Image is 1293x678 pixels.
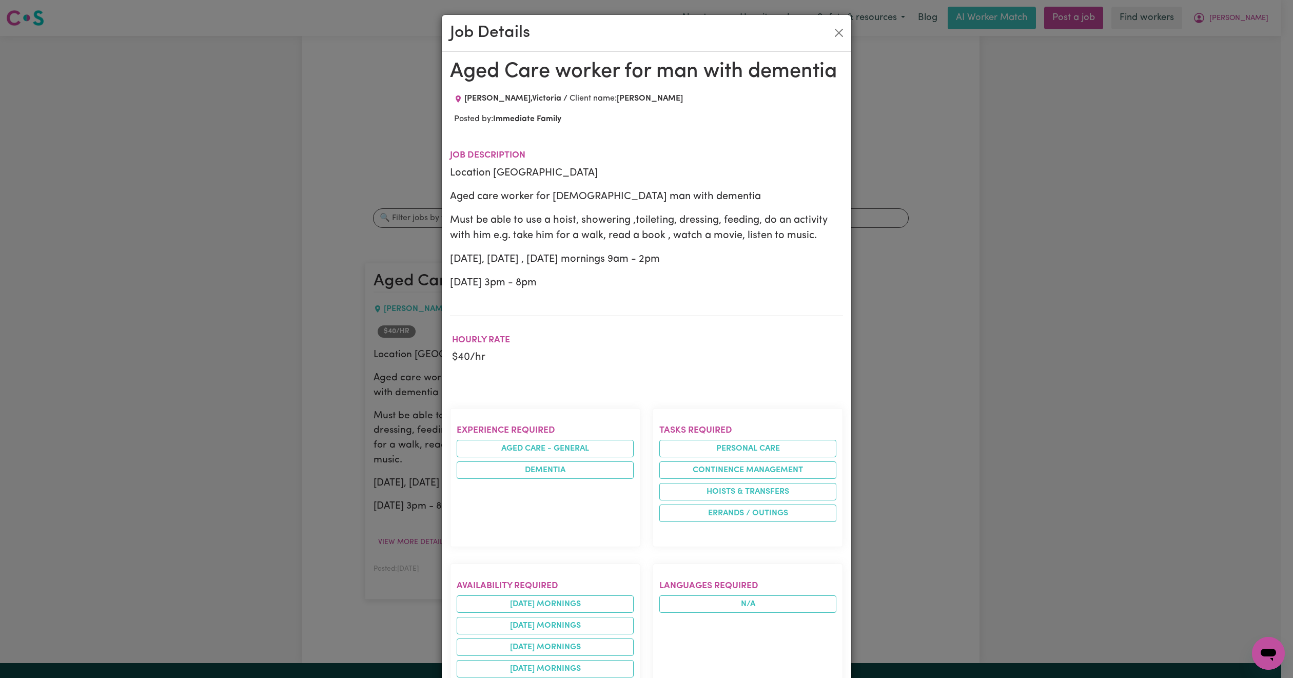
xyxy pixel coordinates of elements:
[659,505,836,522] li: Errands / Outings
[565,92,687,105] div: Client name:
[454,115,561,123] span: Posted by:
[1252,637,1285,670] iframe: Button to launch messaging window, conversation in progress
[659,580,836,591] h2: Languages required
[457,638,634,656] li: [DATE] mornings
[450,150,843,161] h2: Job description
[450,251,843,267] p: [DATE], [DATE] , [DATE] mornings 9am - 2pm
[452,350,510,365] p: $ 40 /hr
[450,189,843,204] p: Aged care worker for [DEMOGRAPHIC_DATA] man with dementia
[831,25,847,41] button: Close
[457,595,634,613] li: [DATE] mornings
[450,212,843,243] p: Must be able to use a hoist, showering ,toileting, dressing, feeding, do an activity with him e.g...
[450,275,843,290] p: [DATE] 3pm - 8pm
[493,115,561,123] b: Immediate Family
[617,94,683,103] b: [PERSON_NAME]
[457,440,634,457] li: Aged care - General
[457,425,634,436] h2: Experience required
[450,92,565,105] div: Job location: DOREEN, Victoria
[659,425,836,436] h2: Tasks required
[452,335,510,345] h2: Hourly Rate
[659,461,836,479] li: Continence management
[457,660,634,677] li: [DATE] mornings
[450,23,530,43] h2: Job Details
[450,165,843,181] p: Location [GEOGRAPHIC_DATA]
[659,483,836,500] li: Hoists & transfers
[659,440,836,457] li: Personal care
[457,580,634,591] h2: Availability required
[450,60,843,84] h1: Aged Care worker for man with dementia
[457,617,634,634] li: [DATE] mornings
[457,461,634,479] li: Dementia
[659,595,836,613] span: N/A
[464,94,561,103] span: [PERSON_NAME] , Victoria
